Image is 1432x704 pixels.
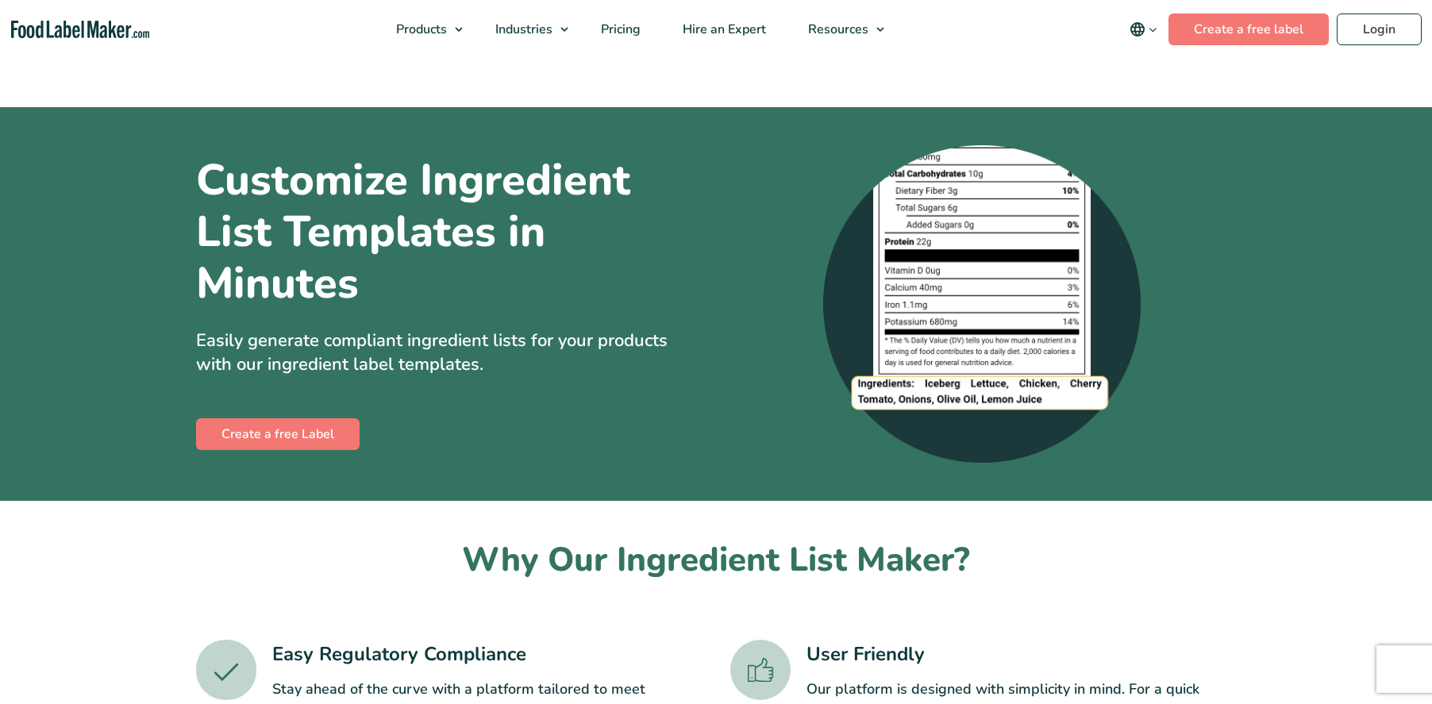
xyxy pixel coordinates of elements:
p: Easily generate compliant ingredient lists for your products with our ingredient label templates. [196,329,704,378]
h3: User Friendly [806,640,1237,668]
a: Login [1337,13,1422,45]
h1: Customize Ingredient List Templates in Minutes [196,155,704,310]
span: Products [391,21,448,38]
img: A zoomed-in screenshot of an ingredient list at the bottom of a nutrition label. [823,145,1141,463]
h2: Why Our Ingredient List Maker? [196,539,1236,583]
h3: Easy Regulatory Compliance [272,640,703,668]
img: A green tick icon. [196,640,256,700]
img: A green thumbs up icon. [730,640,791,700]
span: Pricing [596,21,642,38]
span: Resources [803,21,870,38]
span: Industries [491,21,554,38]
a: Create a free Label [196,418,360,450]
a: Create a free label [1168,13,1329,45]
span: Hire an Expert [678,21,768,38]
